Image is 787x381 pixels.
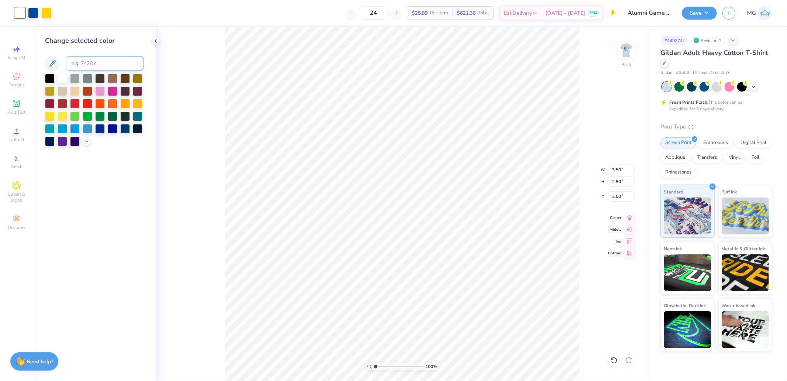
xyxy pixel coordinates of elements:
span: 100 % [425,363,437,370]
div: Embroidery [698,137,734,148]
a: MG [747,6,772,20]
span: Top [608,239,621,244]
div: Print Type [660,123,772,131]
span: Bottom [608,251,621,256]
div: Screen Print [660,137,696,148]
span: Greek [11,164,23,170]
div: Vinyl [724,152,745,163]
span: Metallic & Glitter Ink [722,245,765,253]
img: Michael Galon [758,6,772,20]
span: [DATE] - [DATE] [545,9,585,17]
span: Add Text [8,109,25,115]
span: Gildan [660,70,672,76]
div: Revision 1 [691,36,725,45]
div: Change selected color [45,36,144,46]
img: Metallic & Glitter Ink [722,254,769,291]
div: Digital Print [736,137,772,148]
span: Standard [664,188,683,196]
div: Transfers [692,152,722,163]
img: Glow in the Dark Ink [664,311,711,348]
img: Puff Ink [722,198,769,234]
input: – – [359,6,388,20]
span: Water based Ink [722,302,756,309]
span: Est. Delivery [504,9,532,17]
span: Puff Ink [722,188,737,196]
span: MG [747,9,756,17]
span: Neon Ink [664,245,682,253]
span: Glow in the Dark Ink [664,302,706,309]
span: Total [478,9,489,17]
span: Designs [8,82,25,88]
img: Neon Ink [664,254,711,291]
span: $25.89 [412,9,428,17]
div: Applique [660,152,690,163]
span: $621.36 [457,9,476,17]
input: e.g. 7428 c [66,56,144,71]
img: Standard [664,198,711,234]
strong: Need help? [27,358,53,365]
span: FREE [590,10,597,16]
button: Save [682,7,717,20]
div: Rhinestones [660,167,696,178]
div: Foil [747,152,764,163]
img: Back [619,43,634,58]
div: This color can be expedited for 5 day delivery. [669,99,760,112]
span: Decorate [8,224,25,230]
div: Back [621,61,631,68]
span: # G500 [676,70,689,76]
img: Water based Ink [722,311,769,348]
span: Upload [9,137,24,143]
span: Image AI [8,55,25,61]
span: Middle [608,227,621,232]
span: Per Item [430,9,448,17]
span: Clipart & logos [4,191,30,203]
span: Gildan Adult Heavy Cotton T-Shirt [660,48,768,57]
span: Center [608,215,621,220]
strong: Fresh Prints Flash: [669,99,708,105]
div: # 449274I [660,36,688,45]
span: Minimum Order: 24 + [693,70,730,76]
input: Untitled Design [622,6,676,20]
